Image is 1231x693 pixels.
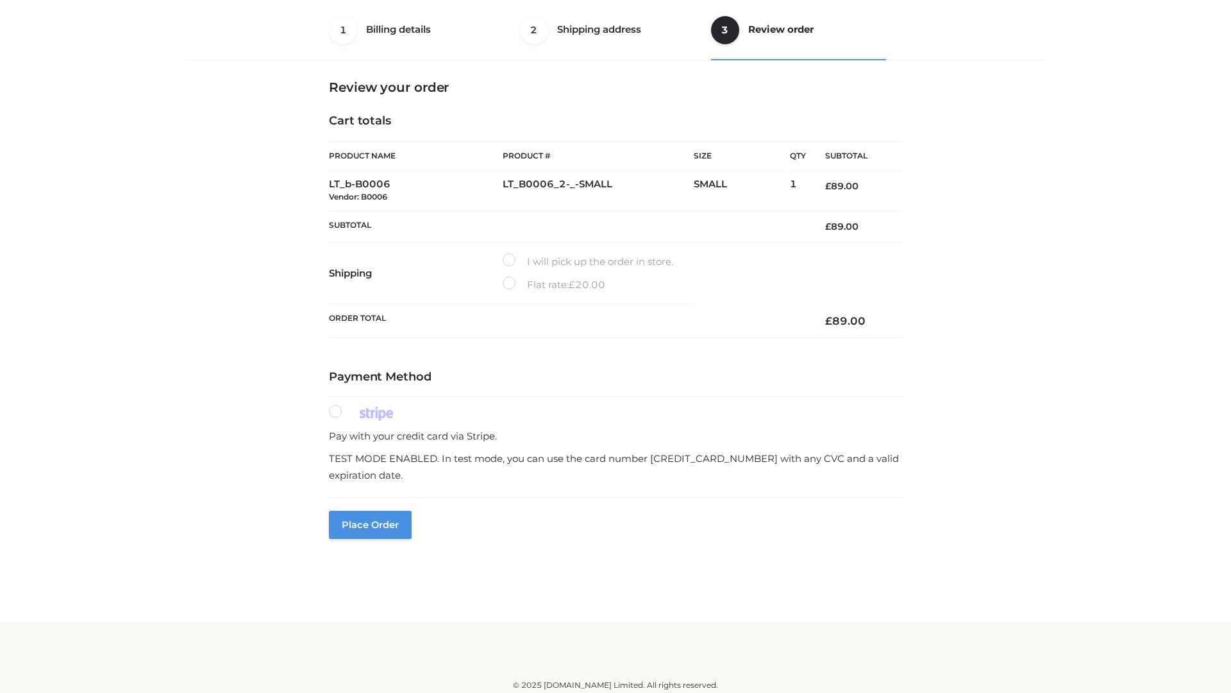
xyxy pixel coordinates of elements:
div: © 2025 [DOMAIN_NAME] Limited. All rights reserved. [190,679,1041,692]
span: £ [825,314,832,327]
th: Order Total [329,304,806,338]
label: I will pick up the order in store. [503,253,673,270]
h4: Cart totals [329,114,902,128]
span: £ [825,221,831,232]
small: Vendor: B0006 [329,192,387,201]
bdi: 89.00 [825,314,866,327]
td: 1 [790,171,806,211]
label: Flat rate: [503,277,605,293]
p: Pay with your credit card via Stripe. [329,428,902,445]
h3: Review your order [329,80,902,95]
span: £ [825,180,831,192]
td: LT_B0006_2-_-SMALL [503,171,694,211]
td: LT_b-B0006 [329,171,503,211]
th: Shipping [329,243,503,304]
td: SMALL [694,171,790,211]
th: Subtotal [329,210,806,242]
th: Qty [790,141,806,171]
bdi: 89.00 [825,180,858,192]
bdi: 20.00 [569,278,605,291]
bdi: 89.00 [825,221,858,232]
p: TEST MODE ENABLED. In test mode, you can use the card number [CREDIT_CARD_NUMBER] with any CVC an... [329,450,902,483]
th: Size [694,142,783,171]
th: Product # [503,141,694,171]
span: £ [569,278,575,291]
button: Place order [329,511,412,539]
th: Subtotal [806,142,902,171]
h4: Payment Method [329,370,902,384]
th: Product Name [329,141,503,171]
